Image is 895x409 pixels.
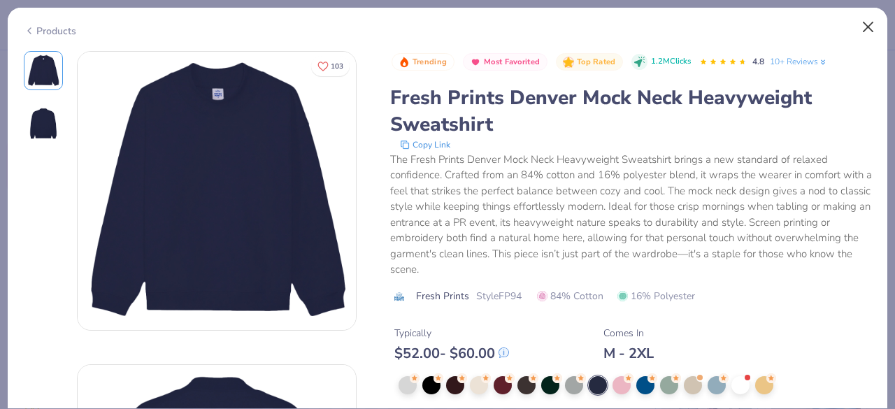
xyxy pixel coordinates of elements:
[394,326,509,340] div: Typically
[617,289,695,303] span: 16% Polyester
[855,14,882,41] button: Close
[603,326,654,340] div: Comes In
[413,58,447,66] span: Trending
[537,289,603,303] span: 84% Cotton
[752,56,764,67] span: 4.8
[392,53,454,71] button: Badge Button
[603,345,654,362] div: M - 2XL
[699,51,747,73] div: 4.8 Stars
[24,24,76,38] div: Products
[396,138,454,152] button: copy to clipboard
[476,289,522,303] span: Style FP94
[27,107,60,141] img: Back
[556,53,623,71] button: Badge Button
[78,52,356,330] img: Front
[27,54,60,87] img: Front
[416,289,469,303] span: Fresh Prints
[577,58,616,66] span: Top Rated
[484,58,540,66] span: Most Favorited
[311,56,350,76] button: Like
[463,53,547,71] button: Badge Button
[399,57,410,68] img: Trending sort
[470,57,481,68] img: Most Favorited sort
[331,63,343,70] span: 103
[651,56,691,68] span: 1.2M Clicks
[394,345,509,362] div: $ 52.00 - $ 60.00
[390,291,409,302] img: brand logo
[563,57,574,68] img: Top Rated sort
[770,55,828,68] a: 10+ Reviews
[390,152,872,278] div: The Fresh Prints Denver Mock Neck Heavyweight Sweatshirt brings a new standard of relaxed confide...
[390,85,872,138] div: Fresh Prints Denver Mock Neck Heavyweight Sweatshirt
